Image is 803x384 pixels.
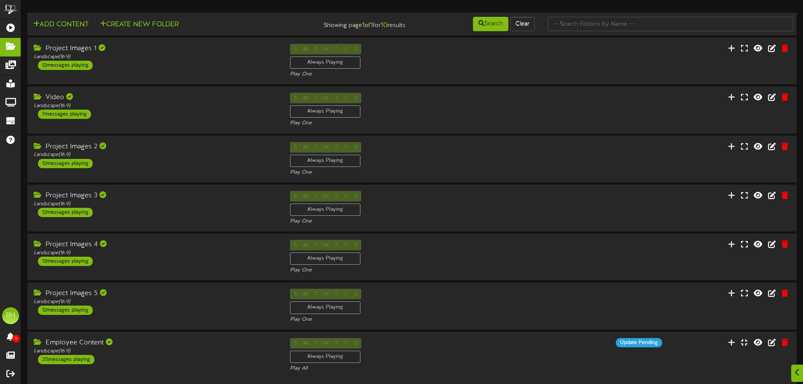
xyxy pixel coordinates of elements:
[473,17,508,31] button: Search
[38,159,93,168] div: 12 messages playing
[34,191,277,201] div: Project Images 3
[290,365,534,372] div: Play All
[290,351,360,363] div: Always Playing
[290,105,360,118] div: Always Playing
[362,21,365,29] strong: 1
[290,218,534,225] div: Play One
[38,306,93,315] div: 12 messages playing
[34,338,277,348] div: Employee Content
[548,17,793,31] input: -- Search Folders by Name --
[510,17,535,31] button: Clear
[34,348,277,355] div: Landscape ( 16:9 )
[38,257,93,266] div: 13 messages playing
[34,298,277,306] div: Landscape ( 16:9 )
[616,338,662,347] div: Update Pending
[38,61,93,70] div: 12 messages playing
[34,93,277,102] div: Video
[38,110,91,119] div: 7 messages playing
[290,71,534,78] div: Play One
[34,201,277,208] div: Landscape ( 16:9 )
[290,252,360,265] div: Always Playing
[290,155,360,167] div: Always Playing
[290,301,360,314] div: Always Playing
[371,21,373,29] strong: 1
[2,307,19,324] div: BH
[290,316,534,323] div: Play One
[290,120,534,127] div: Play One
[34,250,277,257] div: Landscape ( 16:9 )
[290,267,534,274] div: Play One
[283,16,412,30] div: Showing page of for results
[34,151,277,158] div: Landscape ( 16:9 )
[34,142,277,152] div: Project Images 2
[290,56,360,69] div: Always Playing
[31,19,91,30] button: Add Content
[34,240,277,250] div: Project Images 4
[290,169,534,176] div: Play One
[381,21,387,29] strong: 10
[12,335,20,343] span: 0
[97,19,181,30] button: Create New Folder
[38,355,94,364] div: 20 messages playing
[34,289,277,298] div: Project Images 5
[38,208,93,217] div: 12 messages playing
[34,54,277,61] div: Landscape ( 16:9 )
[34,44,277,54] div: Project Images 1
[34,102,277,110] div: Landscape ( 16:9 )
[290,204,360,216] div: Always Playing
